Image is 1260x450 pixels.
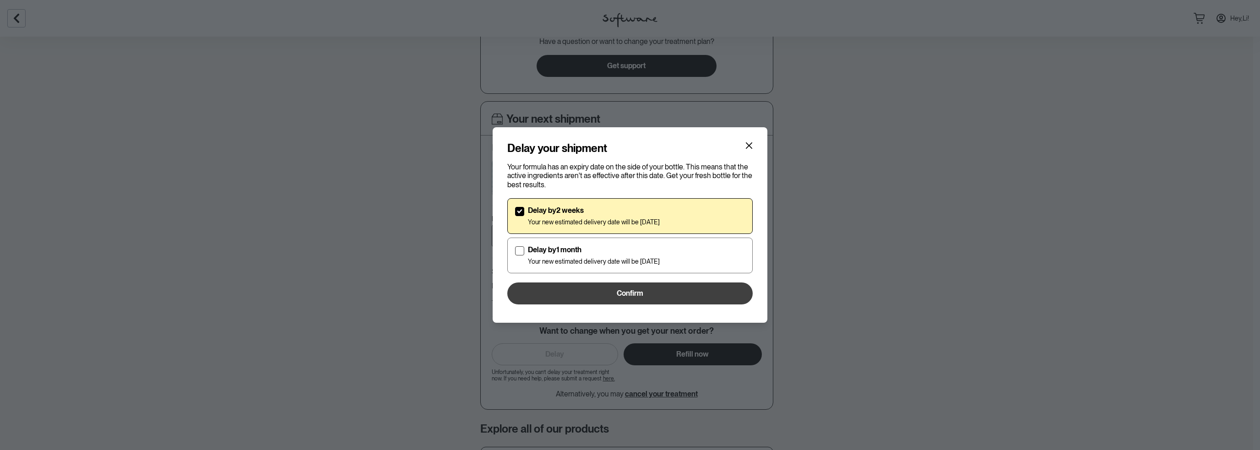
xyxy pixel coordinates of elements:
p: Your new estimated delivery date will be [DATE] [528,218,660,226]
button: Confirm [507,282,753,304]
h4: Delay your shipment [507,142,607,155]
p: Delay by 1 month [528,245,660,254]
p: Your formula has an expiry date on the side of your bottle. This means that the active ingredient... [507,163,753,189]
span: Confirm [617,289,643,298]
button: Close [742,138,756,153]
p: Your new estimated delivery date will be [DATE] [528,258,660,266]
p: Delay by 2 weeks [528,206,660,215]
